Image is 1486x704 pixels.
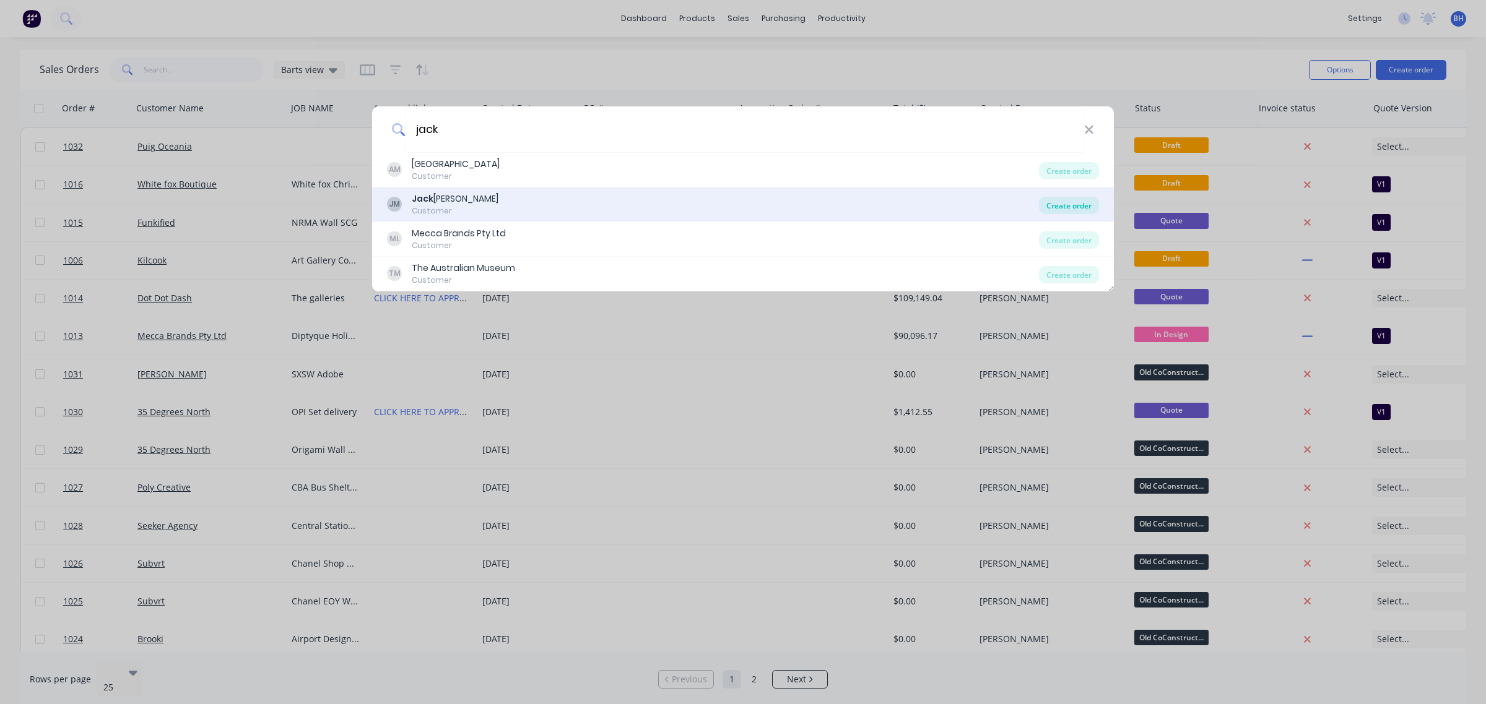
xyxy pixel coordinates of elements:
div: AM [387,162,402,177]
div: Create order [1039,162,1099,179]
div: ML [387,231,402,246]
div: Customer [412,171,500,182]
div: [PERSON_NAME] [412,192,498,205]
div: Create order [1039,266,1099,283]
div: Customer [412,205,498,217]
input: Enter a customer name to create a new order... [406,106,1084,153]
div: The Australian Museum [412,262,515,275]
div: Create order [1039,231,1099,249]
div: TM [387,266,402,281]
div: [GEOGRAPHIC_DATA] [412,158,500,171]
div: JM [387,197,402,212]
div: Customer [412,240,506,251]
div: Customer [412,275,515,286]
div: Mecca Brands Pty Ltd [412,227,506,240]
div: Create order [1039,197,1099,214]
b: Jack [412,192,433,205]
